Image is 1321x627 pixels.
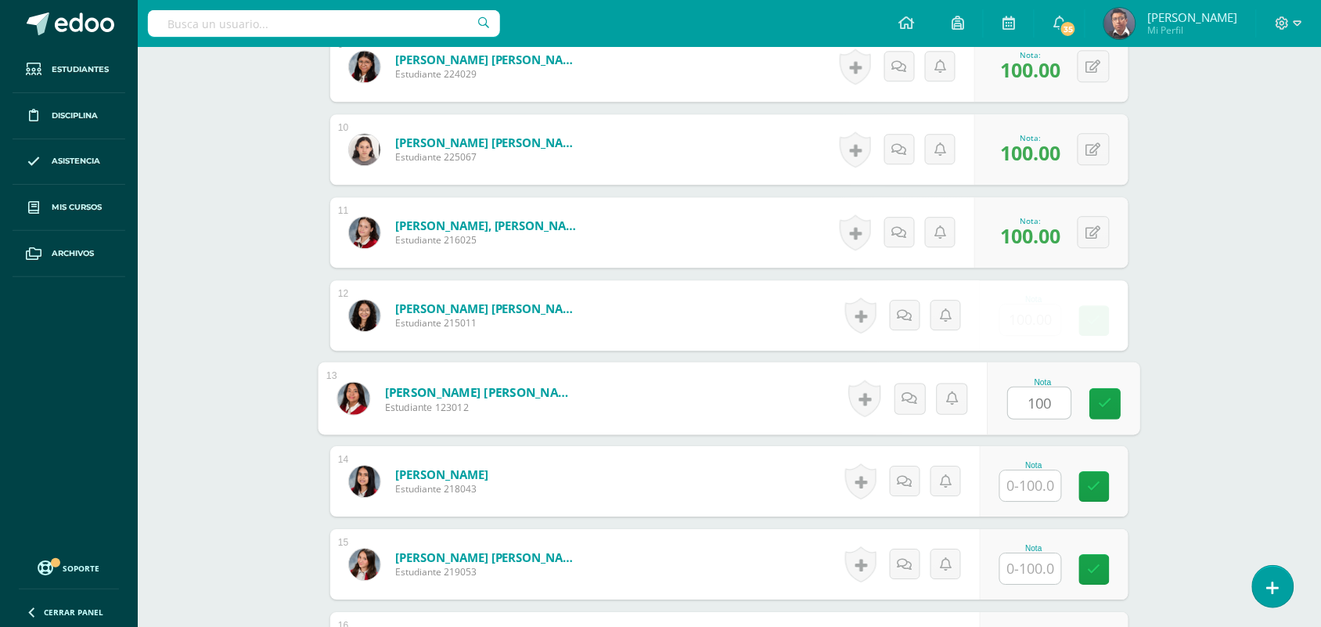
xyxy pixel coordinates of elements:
span: Estudiante 219053 [395,565,583,578]
div: Nota: [1000,215,1060,226]
div: Nota [1008,377,1079,386]
span: Mi Perfil [1147,23,1237,37]
span: [PERSON_NAME] [1147,9,1237,25]
a: [PERSON_NAME] [PERSON_NAME] [395,135,583,150]
span: Archivos [52,247,94,260]
span: Estudiantes [52,63,109,76]
span: 100.00 [1000,56,1060,83]
div: Nota [999,295,1068,304]
input: 0-100.0 [1000,553,1061,584]
div: Nota: [1000,49,1060,60]
img: e9428542fb9c33f358a2f610cc6d8b65.png [349,466,380,497]
span: Mis cursos [52,201,102,214]
a: Estudiantes [13,47,125,93]
span: Estudiante 216025 [395,233,583,247]
input: 0-100.0 [1000,470,1061,501]
a: Soporte [19,557,119,578]
span: Estudiante 218043 [395,482,488,495]
a: Mis cursos [13,185,125,231]
img: 29e92449dd738ea143b51e7cfd36f3fe.png [349,134,380,165]
span: 35 [1060,20,1077,38]
input: 0-100.0 [1000,304,1061,335]
span: 100.00 [1000,222,1060,249]
span: Asistencia [52,155,100,168]
span: Disciplina [52,110,98,122]
a: [PERSON_NAME] [395,467,488,482]
a: [PERSON_NAME] [PERSON_NAME] [385,384,578,400]
img: 83b56ef28f26fe507cf05badbb9af362.png [1104,8,1136,39]
div: Nota [999,544,1068,553]
a: Asistencia [13,139,125,186]
a: [PERSON_NAME] [PERSON_NAME] [395,550,583,565]
span: Estudiante 224029 [395,67,583,81]
input: Busca un usuario... [148,10,500,37]
img: eaec77b5224b4e1709ec34cfcf16adf1.png [337,382,369,414]
span: Cerrar panel [44,607,103,618]
span: Estudiante 225067 [395,150,583,164]
a: Archivos [13,231,125,277]
a: [PERSON_NAME] [PERSON_NAME] [395,52,583,67]
img: a12e9ed244526b9cfbea39797abade14.png [349,300,380,331]
span: 100.00 [1000,139,1060,166]
a: Disciplina [13,93,125,139]
div: Nota [999,461,1068,470]
span: Estudiante 123012 [385,400,578,414]
a: [PERSON_NAME], [PERSON_NAME] [395,218,583,233]
div: Nota: [1000,132,1060,143]
input: 0-100.0 [1009,387,1071,419]
img: 15e9194500bf7f075eb37453df1440c1.png [349,217,380,248]
span: Soporte [63,563,100,574]
img: 01d9d3e9073ce2df884bf1ec05d8fc0a.png [349,549,380,580]
a: [PERSON_NAME] [PERSON_NAME] [395,301,583,316]
img: 180475922a1341c5f6eb6c93502f9299.png [349,51,380,82]
span: Estudiante 215011 [395,316,583,330]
